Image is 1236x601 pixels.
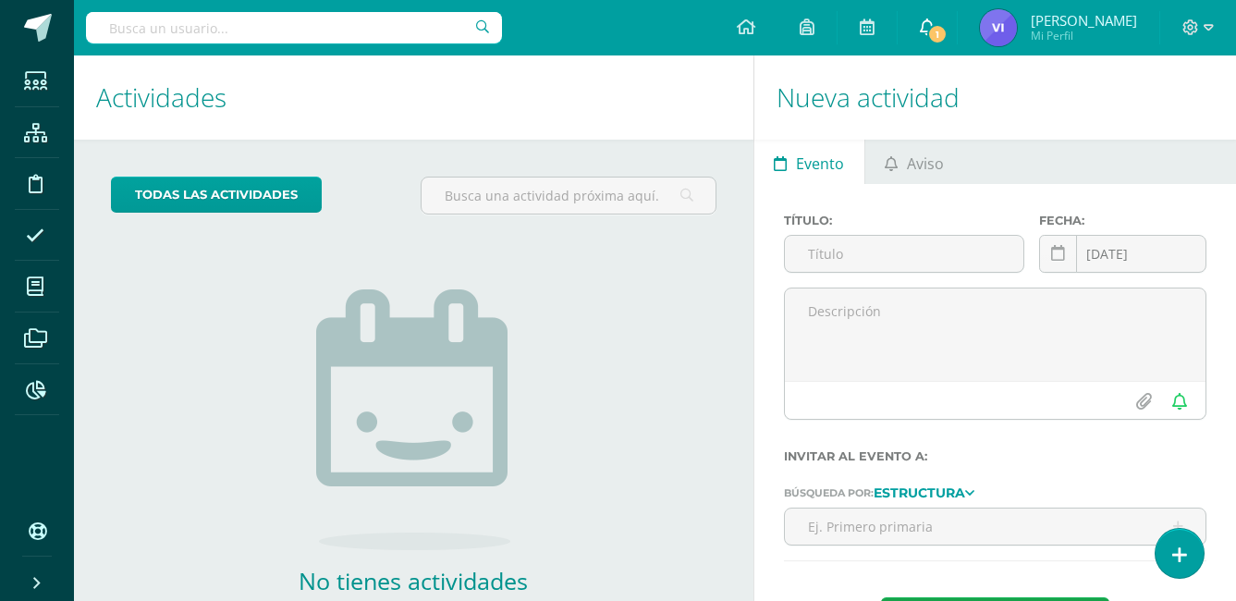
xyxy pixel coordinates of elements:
strong: Estructura [874,484,965,501]
a: Aviso [865,140,964,184]
a: Estructura [874,485,974,498]
input: Busca una actividad próxima aquí... [422,178,715,214]
a: Evento [754,140,864,184]
h2: No tienes actividades [228,565,598,596]
label: Invitar al evento a: [784,449,1206,463]
span: Búsqueda por: [784,486,874,499]
span: Mi Perfil [1031,28,1137,43]
label: Fecha: [1039,214,1206,227]
input: Ej. Primero primaria [785,509,1205,545]
input: Fecha de entrega [1040,236,1205,272]
span: Aviso [907,141,944,186]
span: 1 [927,24,948,44]
h1: Actividades [96,55,731,140]
span: Evento [796,141,844,186]
input: Busca un usuario... [86,12,502,43]
input: Título [785,236,1023,272]
label: Título: [784,214,1024,227]
img: no_activities.png [316,289,510,550]
a: todas las Actividades [111,177,322,213]
h1: Nueva actividad [777,55,1214,140]
img: 6d45eeb63ee2576034cb40a112175507.png [980,9,1017,46]
span: [PERSON_NAME] [1031,11,1137,30]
